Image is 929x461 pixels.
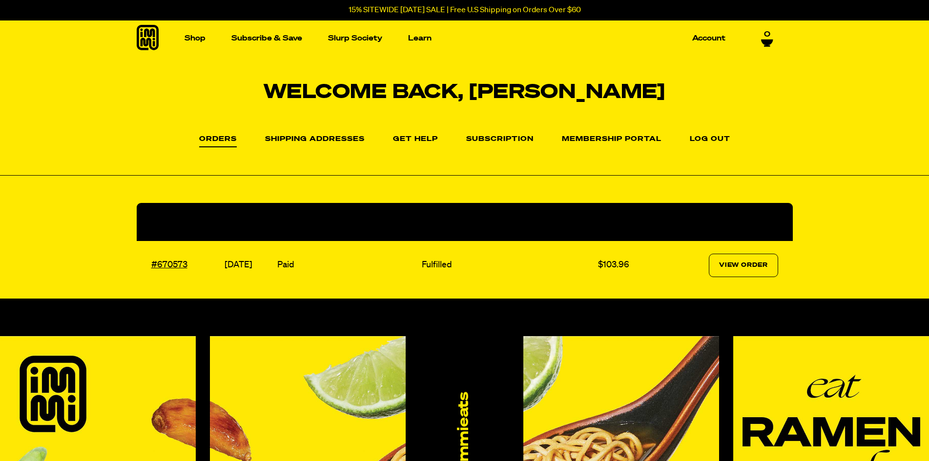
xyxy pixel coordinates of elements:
[151,261,187,269] a: #670573
[181,20,729,56] nav: Main navigation
[393,136,438,143] a: Get Help
[275,203,419,241] th: Payment Status
[324,31,386,46] a: Slurp Society
[419,203,596,241] th: Fulfillment Status
[466,136,534,143] a: Subscription
[137,203,222,241] th: Order
[227,31,306,46] a: Subscribe & Save
[596,203,654,241] th: Total
[349,6,581,15] p: 15% SITEWIDE [DATE] SALE | Free U.S Shipping on Orders Over $60
[275,241,419,290] td: Paid
[764,30,770,39] span: 0
[222,203,275,241] th: Date
[419,241,596,290] td: Fulfilled
[199,136,237,147] a: Orders
[222,241,275,290] td: [DATE]
[709,254,778,277] a: View Order
[181,31,209,46] a: Shop
[596,241,654,290] td: $103.96
[265,136,365,143] a: Shipping Addresses
[761,30,773,47] a: 0
[404,31,435,46] a: Learn
[562,136,661,143] a: Membership Portal
[690,136,730,143] a: Log out
[688,31,729,46] a: Account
